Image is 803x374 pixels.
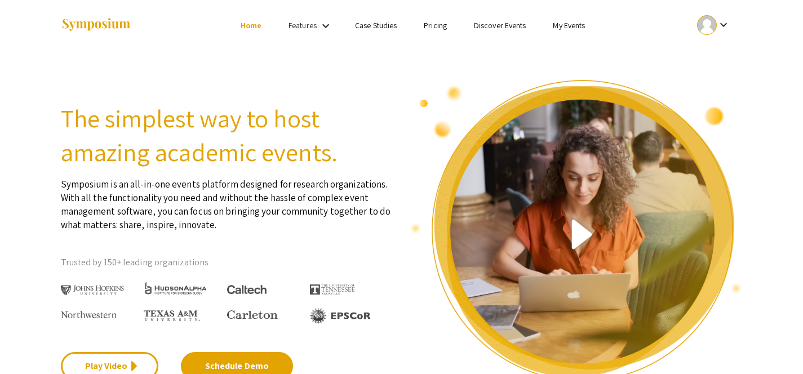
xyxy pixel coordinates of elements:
a: My Events [553,20,585,30]
img: Texas A&M University [144,310,200,322]
img: Carleton [227,310,278,319]
img: Symposium by ForagerOne [61,17,131,33]
img: Johns Hopkins University [61,285,125,296]
button: Expand account dropdown [685,12,742,38]
a: Features [289,20,317,30]
mat-icon: Expand Features list [319,19,332,33]
iframe: Chat [8,323,48,366]
img: HudsonAlpha [144,282,207,295]
img: The University of Tennessee [310,284,355,295]
p: Trusted by 150+ leading organizations [61,254,393,271]
p: Symposium is an all-in-one events platform designed for research organizations. With all the func... [61,169,393,231]
a: Home [241,20,261,30]
a: Pricing [424,20,447,30]
img: Northwestern [61,311,117,318]
mat-icon: Expand account dropdown [717,18,730,32]
h2: The simplest way to host amazing academic events. [61,101,393,169]
a: Discover Events [474,20,526,30]
a: Case Studies [355,20,397,30]
img: Caltech [227,285,267,295]
img: EPSCOR [310,308,372,324]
